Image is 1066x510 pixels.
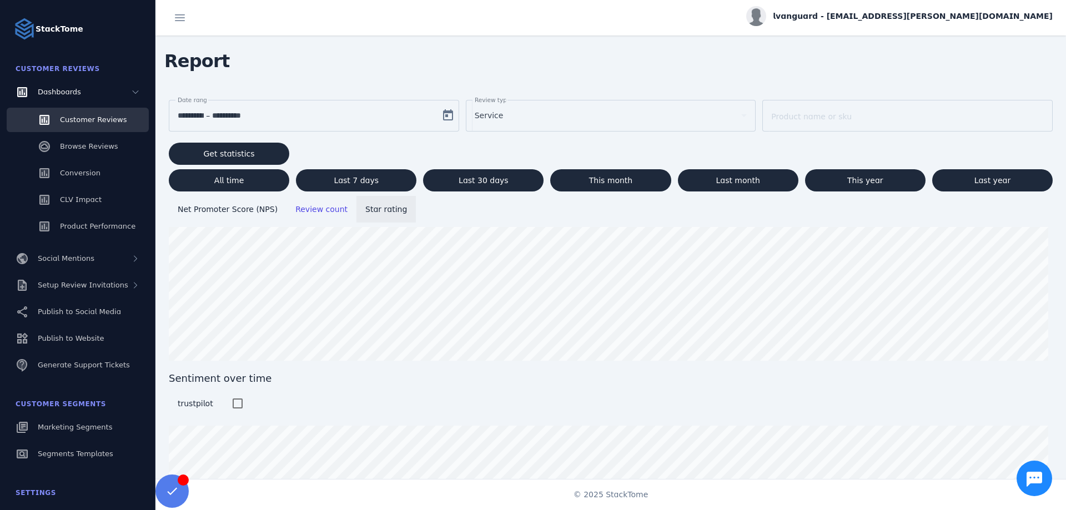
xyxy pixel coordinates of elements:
span: Get statistics [204,150,255,158]
a: Conversion [7,161,149,185]
span: Dashboards [38,88,81,96]
button: Last month [678,169,798,191]
a: Publish to Social Media [7,300,149,324]
span: Social Mentions [38,254,94,262]
span: Segments Templates [38,450,113,458]
span: Customer Reviews [60,115,127,124]
a: Browse Reviews [7,134,149,159]
span: Report [155,43,239,79]
span: Last month [716,176,760,184]
img: Logo image [13,18,36,40]
button: Open calendar [437,104,459,127]
img: profile.jpg [746,6,766,26]
span: Last 30 days [459,176,509,184]
span: Sentiment over time [169,371,1053,386]
span: © 2025 StackTome [574,489,648,501]
a: Segments Templates [7,442,149,466]
mat-label: Product name or sku [771,112,852,121]
button: Last 30 days [423,169,544,191]
span: Publish to Social Media [38,307,121,316]
span: Last year [974,176,1010,184]
a: Publish to Website [7,326,149,351]
button: lvanguard - [EMAIL_ADDRESS][PERSON_NAME][DOMAIN_NAME] [746,6,1053,26]
span: Customer Segments [16,400,106,408]
span: CLV Impact [60,195,102,204]
button: All time [169,169,289,191]
span: This month [589,176,633,184]
a: CLV Impact [7,188,149,212]
span: Customer Reviews [16,65,100,73]
mat-label: Review type [475,97,510,103]
a: Product Performance [7,214,149,239]
strong: StackTome [36,23,83,35]
a: Generate Support Tickets [7,353,149,377]
span: Browse Reviews [60,142,118,150]
span: Generate Support Tickets [38,361,130,369]
span: All time [214,176,244,184]
span: Product Performance [60,222,135,230]
span: – [206,109,210,122]
span: Settings [16,489,56,497]
span: Last 7 days [334,176,379,184]
span: trustpilot [178,399,213,408]
span: This year [847,176,883,184]
span: Review count [295,205,348,214]
span: Star rating [365,205,407,214]
span: Net Promoter Score (NPS) [178,205,278,214]
button: Last 7 days [296,169,416,191]
span: lvanguard - [EMAIL_ADDRESS][PERSON_NAME][DOMAIN_NAME] [773,11,1053,22]
a: Marketing Segments [7,415,149,440]
button: Last year [932,169,1053,191]
span: Marketing Segments [38,423,112,431]
span: Setup Review Invitations [38,281,128,289]
button: This month [550,169,671,191]
button: This year [805,169,926,191]
span: Conversion [60,169,100,177]
mat-label: Date range [178,97,210,103]
span: Publish to Website [38,334,104,342]
a: Customer Reviews [7,108,149,132]
span: Service [475,109,504,122]
button: Get statistics [169,143,289,165]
